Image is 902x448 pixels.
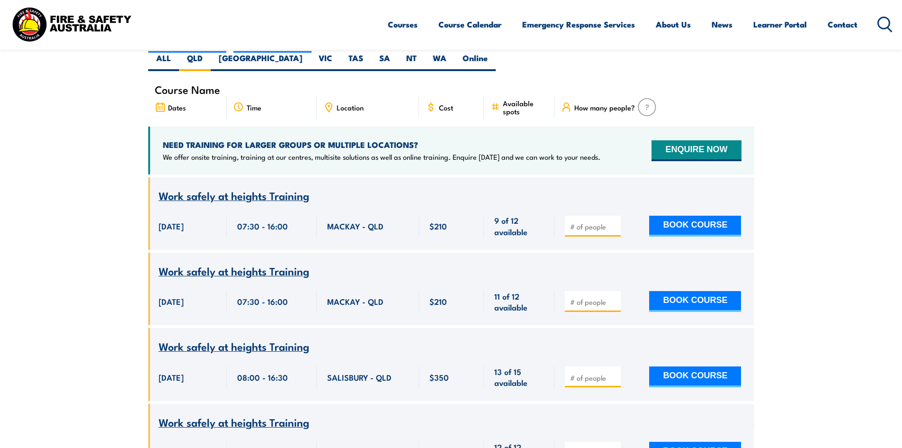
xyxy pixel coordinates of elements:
[570,373,617,383] input: # of people
[494,215,544,237] span: 9 of 12 available
[311,53,340,71] label: VIC
[159,265,309,277] a: Work safely at heights Training
[237,220,288,231] span: 07:30 - 16:00
[327,220,384,231] span: MACKAY - QLD
[148,53,179,71] label: ALL
[656,12,691,37] a: About Us
[371,53,398,71] label: SA
[652,140,741,161] button: ENQUIRE NOW
[503,99,548,115] span: Available spots
[163,152,600,162] p: We offer onsite training, training at our centres, multisite solutions as well as online training...
[159,190,309,202] a: Work safely at heights Training
[388,12,418,37] a: Courses
[494,366,544,388] span: 13 of 15 available
[247,103,261,111] span: Time
[522,12,635,37] a: Emergency Response Services
[237,372,288,383] span: 08:00 - 16:30
[649,366,741,387] button: BOOK COURSE
[327,296,384,307] span: MACKAY - QLD
[163,139,600,150] h4: NEED TRAINING FOR LARGER GROUPS OR MULTIPLE LOCATIONS?
[649,216,741,237] button: BOOK COURSE
[327,372,392,383] span: SALISBURY - QLD
[570,297,617,307] input: # of people
[159,263,309,279] span: Work safely at heights Training
[429,296,447,307] span: $210
[337,103,364,111] span: Location
[574,103,635,111] span: How many people?
[753,12,807,37] a: Learner Portal
[439,103,453,111] span: Cost
[494,291,544,313] span: 11 of 12 available
[649,291,741,312] button: BOOK COURSE
[425,53,455,71] label: WA
[211,53,311,71] label: [GEOGRAPHIC_DATA]
[398,53,425,71] label: NT
[159,341,309,353] a: Work safely at heights Training
[828,12,857,37] a: Contact
[179,53,211,71] label: QLD
[455,53,496,71] label: Online
[168,103,186,111] span: Dates
[429,220,447,231] span: $210
[438,12,501,37] a: Course Calendar
[712,12,732,37] a: News
[340,53,371,71] label: TAS
[429,372,449,383] span: $350
[155,85,220,93] span: Course Name
[159,220,184,231] span: [DATE]
[159,187,309,203] span: Work safely at heights Training
[159,372,184,383] span: [DATE]
[237,296,288,307] span: 07:30 - 16:00
[159,414,309,430] span: Work safely at heights Training
[159,296,184,307] span: [DATE]
[570,222,617,231] input: # of people
[159,338,309,354] span: Work safely at heights Training
[159,417,309,429] a: Work safely at heights Training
